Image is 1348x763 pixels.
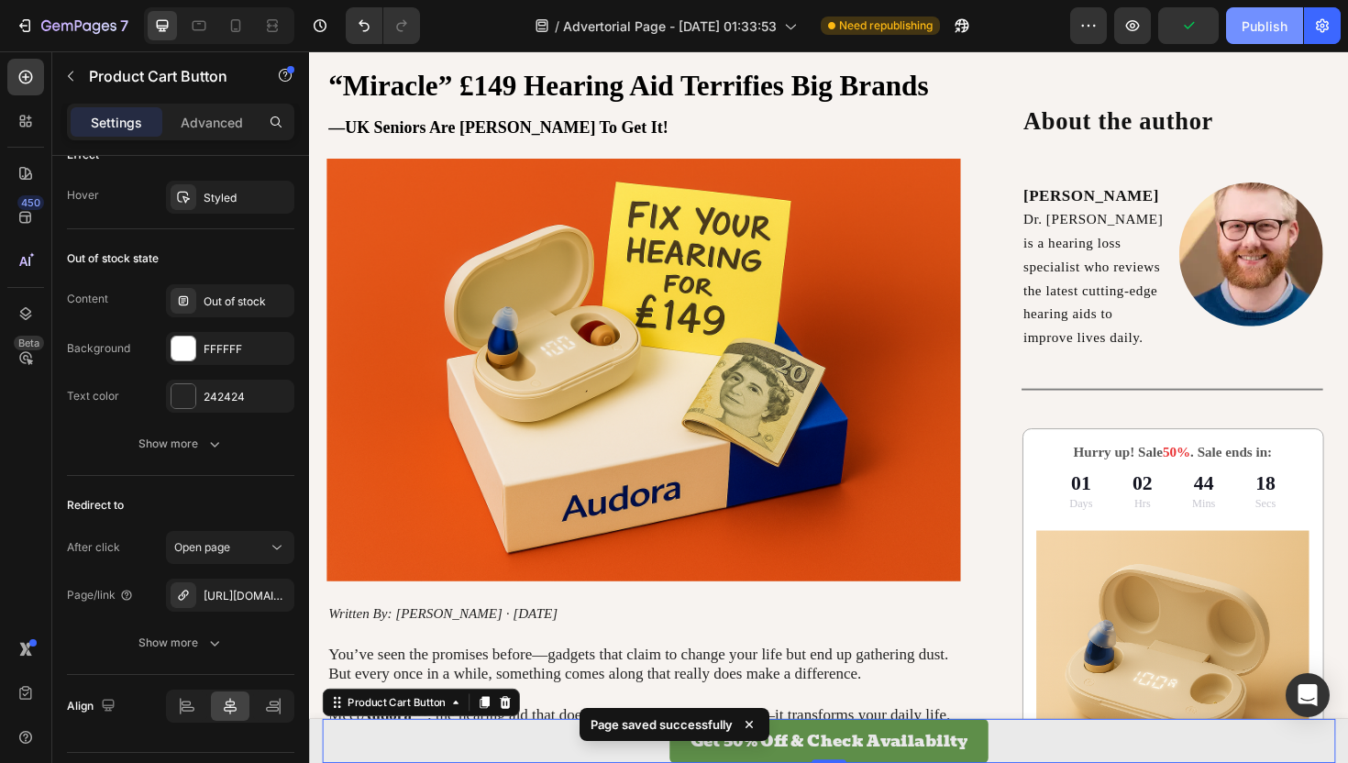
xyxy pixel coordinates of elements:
span: Open page [174,540,230,554]
div: Undo/Redo [346,7,420,44]
div: FFFFFF [204,341,290,358]
button: Publish [1226,7,1303,44]
strong: [PERSON_NAME] [757,143,901,161]
button: Show more [67,626,294,659]
p: Mins [935,471,960,487]
div: After click [67,539,120,556]
div: [URL][DOMAIN_NAME] [204,588,290,604]
div: Page/link [67,587,134,603]
div: 01 [805,444,830,471]
button: Open page [166,531,294,564]
div: 44 [935,444,960,471]
div: Open Intercom Messenger [1286,673,1330,717]
p: Hurry up! Sale . Sale ends in: [772,415,1057,435]
button: 7 [7,7,137,44]
div: Styled [204,190,290,206]
p: Settings [91,113,142,132]
div: Publish [1242,17,1287,36]
span: You’ve seen the promises before—gadgets that claim to change your life but end up gathering dust.... [20,629,677,669]
iframe: Design area [309,51,1348,763]
div: Background [67,340,130,357]
img: gempages_583672053043823444-2c9113bb-96bd-4d3a-af7f-4465f90381ea.png [922,138,1074,291]
div: Content [67,291,108,307]
p: Dr. [PERSON_NAME] is a hearing loss specialist who reviews the latest cutting-edge hearing aids t... [757,165,905,315]
span: —UK Seniors Are [PERSON_NAME] To Get It! [20,71,380,90]
div: Get 50% off & Check Availabilty [403,720,697,741]
div: Show more [138,435,224,453]
h1: “Miracle” £149 Hearing Aid Terrifies Big Brands [18,16,690,103]
p: 7 [120,15,128,37]
span: Advertorial Page - [DATE] 01:33:53 [563,17,777,36]
strong: About the author [757,60,957,88]
span: / [555,17,559,36]
i: Written By: [PERSON_NAME] · [DATE] [20,588,263,603]
div: Text color [67,388,119,404]
span: 50% [904,416,934,432]
p: Hrs [872,471,893,487]
p: Advanced [181,113,243,132]
div: Out of stock state [67,250,159,267]
div: Beta [14,336,44,350]
div: Redirect to [67,497,124,514]
div: 02 [872,444,893,471]
div: 242424 [204,389,290,405]
button: Get 50% off & Check Availabilty [381,707,719,754]
button: Show more [67,427,294,460]
p: Product Cart Button [89,65,245,87]
div: Hover [67,187,99,204]
div: Show more [138,634,224,652]
div: 450 [17,195,44,210]
p: Page saved successfully [591,715,733,734]
div: 18 [1002,444,1024,471]
span: Need republishing [839,17,933,34]
p: Days [805,471,830,487]
img: gempages_583672053043823444-55f83e4e-d7d4-40d4-bd1a-99936d6ab9eb.png [18,114,690,561]
span: Meet : the hearing aid that doesn’t just help you hear better—it transforms your daily life. [20,693,679,712]
div: Product Cart Button [37,681,148,698]
p: Secs [1002,471,1024,487]
div: Align [67,694,119,719]
div: Out of stock [204,293,290,310]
